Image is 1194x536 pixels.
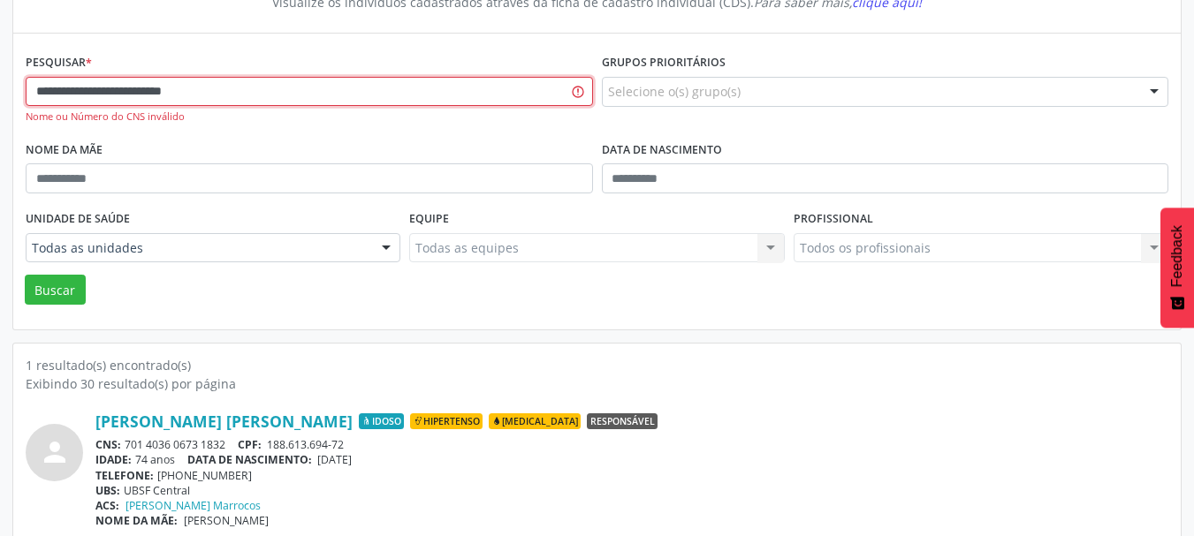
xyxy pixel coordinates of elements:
span: TELEFONE: [95,468,154,483]
label: Nome da mãe [26,137,103,164]
span: Selecione o(s) grupo(s) [608,82,741,101]
i: person [39,436,71,468]
span: Hipertenso [410,413,483,429]
span: 188.613.694-72 [267,437,344,452]
label: Data de nascimento [602,137,722,164]
span: Todas as unidades [32,239,364,257]
div: 74 anos [95,452,1168,467]
div: 1 resultado(s) encontrado(s) [26,356,1168,374]
label: Unidade de saúde [26,206,130,233]
label: Pesquisar [26,49,92,77]
span: CPF: [238,437,262,452]
label: Profissional [794,206,873,233]
label: Grupos prioritários [602,49,726,77]
div: [PHONE_NUMBER] [95,468,1168,483]
span: [DATE] [317,452,352,467]
span: Responsável [587,413,658,429]
span: Idoso [359,413,404,429]
span: CNS: [95,437,121,452]
span: ACS: [95,498,119,513]
span: NOME DA MÃE: [95,513,178,528]
button: Buscar [25,275,86,305]
span: [MEDICAL_DATA] [489,413,581,429]
div: 701 4036 0673 1832 [95,437,1168,452]
label: Equipe [409,206,449,233]
span: Feedback [1169,225,1185,287]
a: [PERSON_NAME] Marrocos [125,498,261,513]
span: DATA DE NASCIMENTO: [187,452,312,467]
span: [PERSON_NAME] [184,513,269,528]
div: Nome ou Número do CNS inválido [26,109,593,125]
span: IDADE: [95,452,132,467]
button: Feedback - Mostrar pesquisa [1160,208,1194,328]
span: UBS: [95,483,120,498]
a: [PERSON_NAME] [PERSON_NAME] [95,411,353,431]
div: Exibindo 30 resultado(s) por página [26,374,1168,393]
div: UBSF Central [95,483,1168,498]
